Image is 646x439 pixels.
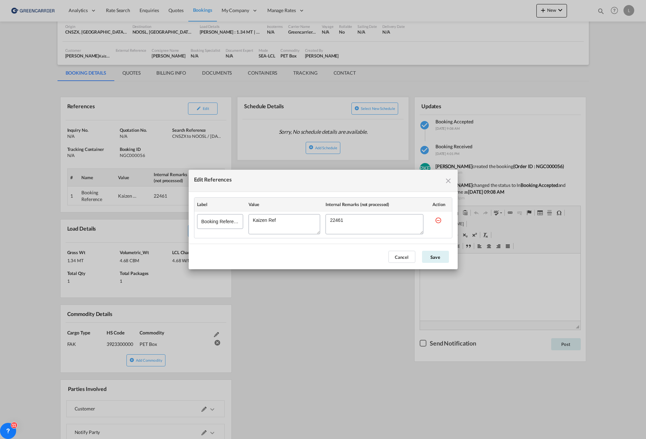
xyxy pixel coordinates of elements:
[197,214,243,229] input: Booking Reference
[323,198,426,211] th: Internal Remarks (not processed)
[189,170,458,269] md-dialog: Edit References
[388,251,415,263] button: Cancel
[194,198,246,211] th: Label
[194,175,232,186] div: Edit References
[422,251,449,263] button: Save
[7,7,154,14] body: Rikteksteditor, editor2
[435,217,442,224] md-icon: icon-minus-circle-outline red-400-fg s20 cursor mr-5
[426,198,452,211] th: Action
[246,198,323,211] th: Value
[444,177,452,185] md-icon: icon-close fg-AAA8AD cursor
